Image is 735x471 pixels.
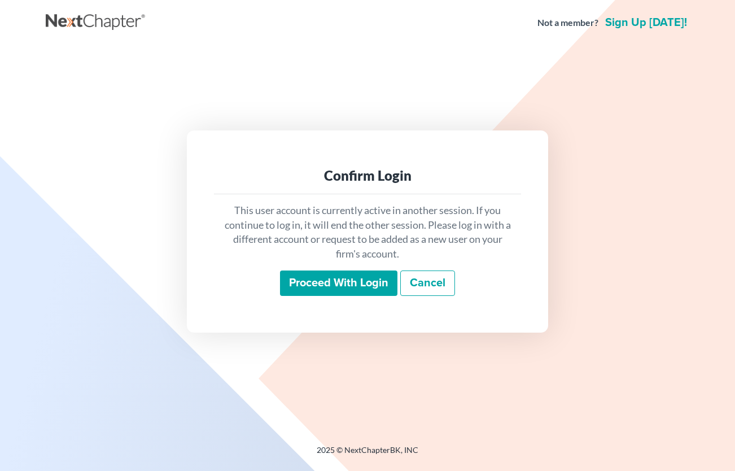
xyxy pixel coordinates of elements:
[46,444,689,465] div: 2025 © NextChapterBK, INC
[223,167,512,185] div: Confirm Login
[400,271,455,296] a: Cancel
[537,16,598,29] strong: Not a member?
[280,271,397,296] input: Proceed with login
[223,203,512,261] p: This user account is currently active in another session. If you continue to log in, it will end ...
[603,17,689,28] a: Sign up [DATE]!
